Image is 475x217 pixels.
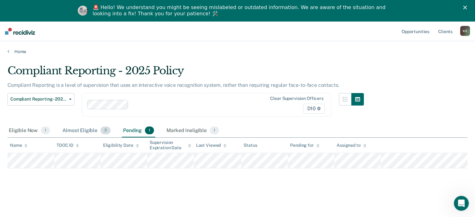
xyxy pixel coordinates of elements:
[290,143,319,148] div: Pending for
[460,26,470,36] div: K S
[454,196,469,211] iframe: Intercom live chat
[437,21,454,41] a: Clients
[303,104,324,114] span: D10
[210,126,219,135] span: 1
[101,126,111,135] span: 3
[61,124,112,138] div: Almost Eligible3
[7,124,51,138] div: Eligible Now1
[57,143,79,148] div: TDOC ID
[7,93,74,106] button: Compliant Reporting - 2025 Policy
[145,126,154,135] span: 1
[400,21,431,41] a: Opportunities
[196,143,226,148] div: Last Viewed
[7,82,339,88] p: Compliant Reporting is a level of supervision that uses an interactive voice recognition system, ...
[7,49,468,54] a: Home
[270,96,323,101] div: Clear supervision officers
[41,126,50,135] span: 1
[122,124,155,138] div: Pending1
[10,143,27,148] div: Name
[10,96,67,102] span: Compliant Reporting - 2025 Policy
[7,64,364,82] div: Compliant Reporting - 2025 Policy
[150,140,191,150] div: Supervision Expiration Date
[103,143,139,148] div: Eligibility Date
[5,28,35,35] img: Recidiviz
[463,6,469,9] div: Close
[337,143,366,148] div: Assigned to
[78,6,88,16] img: Profile image for Kim
[460,26,470,36] button: KS
[165,124,220,138] div: Marked Ineligible1
[244,143,257,148] div: Status
[93,4,388,17] div: 🚨 Hello! We understand you might be seeing mislabeled or outdated information. We are aware of th...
